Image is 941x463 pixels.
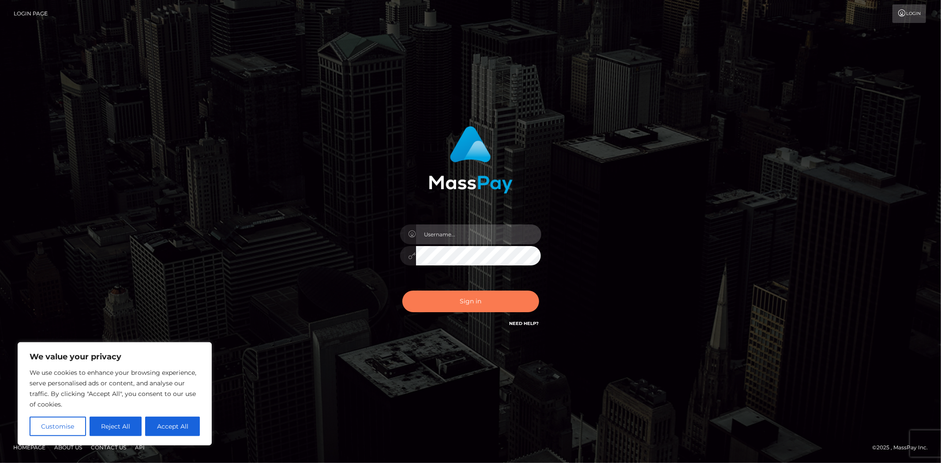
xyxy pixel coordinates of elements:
a: Contact Us [87,441,130,454]
button: Reject All [90,417,142,436]
a: Login [892,4,926,23]
p: We use cookies to enhance your browsing experience, serve personalised ads or content, and analys... [30,367,200,410]
a: Homepage [10,441,49,454]
button: Sign in [402,291,539,312]
a: API [131,441,148,454]
div: We value your privacy [18,342,212,445]
button: Customise [30,417,86,436]
a: Need Help? [510,321,539,326]
button: Accept All [145,417,200,436]
a: About Us [51,441,86,454]
a: Login Page [14,4,48,23]
p: We value your privacy [30,351,200,362]
img: MassPay Login [429,126,513,194]
input: Username... [416,224,541,244]
div: © 2025 , MassPay Inc. [872,443,934,452]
